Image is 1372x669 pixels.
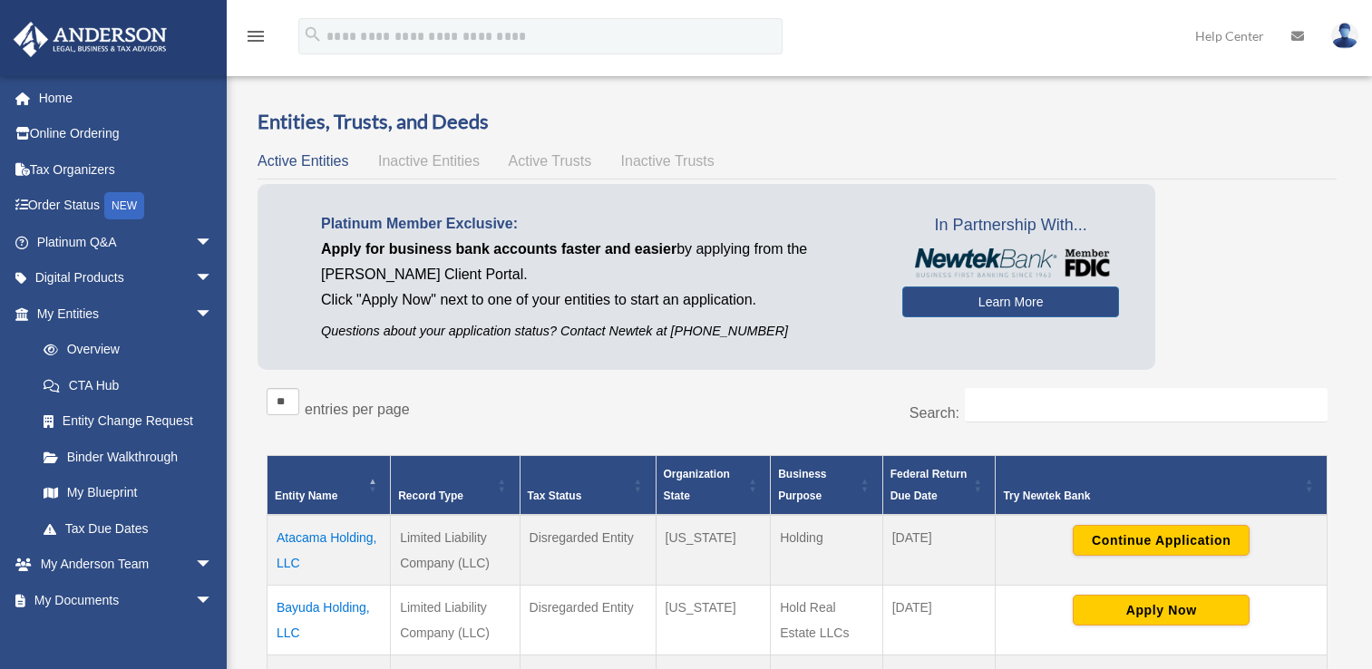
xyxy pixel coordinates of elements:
a: My Documentsarrow_drop_down [13,582,240,618]
td: Disregarded Entity [520,585,656,654]
i: menu [245,25,267,47]
span: arrow_drop_down [195,547,231,584]
div: Try Newtek Bank [1003,485,1299,507]
a: Home [13,80,240,116]
a: CTA Hub [25,367,231,403]
img: Anderson Advisors Platinum Portal [8,22,172,57]
th: Try Newtek Bank : Activate to sort [996,455,1328,515]
i: search [303,24,323,44]
a: Order StatusNEW [13,188,240,225]
td: [DATE] [882,515,996,586]
button: Apply Now [1073,595,1250,625]
img: NewtekBankLogoSM.png [911,248,1110,277]
a: My Entitiesarrow_drop_down [13,296,231,332]
label: Search: [910,405,959,421]
td: Limited Liability Company (LLC) [391,585,520,654]
th: Organization State: Activate to sort [656,455,771,515]
span: arrow_drop_down [195,260,231,297]
p: by applying from the [PERSON_NAME] Client Portal. [321,237,875,287]
p: Platinum Member Exclusive: [321,211,875,237]
div: NEW [104,192,144,219]
span: Active Trusts [509,153,592,169]
th: Record Type: Activate to sort [391,455,520,515]
img: User Pic [1331,23,1358,49]
span: Federal Return Due Date [890,468,968,502]
th: Entity Name: Activate to invert sorting [268,455,391,515]
span: In Partnership With... [902,211,1119,240]
a: My Anderson Teamarrow_drop_down [13,547,240,583]
span: Inactive Entities [378,153,480,169]
span: Organization State [664,468,730,502]
a: Online Ordering [13,116,240,152]
span: Inactive Trusts [621,153,715,169]
th: Federal Return Due Date: Activate to sort [882,455,996,515]
td: Limited Liability Company (LLC) [391,515,520,586]
a: Platinum Q&Aarrow_drop_down [13,224,240,260]
span: arrow_drop_down [195,224,231,261]
p: Click "Apply Now" next to one of your entities to start an application. [321,287,875,313]
td: [US_STATE] [656,515,771,586]
td: Disregarded Entity [520,515,656,586]
a: Digital Productsarrow_drop_down [13,260,240,296]
span: Record Type [398,490,463,502]
span: Business Purpose [778,468,826,502]
span: Active Entities [258,153,348,169]
a: Tax Due Dates [25,510,231,547]
td: [DATE] [882,585,996,654]
p: Questions about your application status? Contact Newtek at [PHONE_NUMBER] [321,320,875,343]
td: Holding [771,515,882,586]
a: Tax Organizers [13,151,240,188]
a: Learn More [902,286,1119,317]
button: Continue Application [1073,525,1250,556]
th: Tax Status: Activate to sort [520,455,656,515]
a: Overview [25,332,222,368]
span: arrow_drop_down [195,296,231,333]
th: Business Purpose: Activate to sort [771,455,882,515]
label: entries per page [305,402,410,417]
span: Tax Status [528,490,582,502]
h3: Entities, Trusts, and Deeds [258,108,1337,136]
a: Binder Walkthrough [25,439,231,475]
a: menu [245,32,267,47]
td: Hold Real Estate LLCs [771,585,882,654]
span: Apply for business bank accounts faster and easier [321,241,676,257]
span: Entity Name [275,490,337,502]
a: Entity Change Request [25,403,231,440]
a: My Blueprint [25,475,231,511]
td: [US_STATE] [656,585,771,654]
td: Atacama Holding, LLC [268,515,391,586]
span: arrow_drop_down [195,582,231,619]
td: Bayuda Holding, LLC [268,585,391,654]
